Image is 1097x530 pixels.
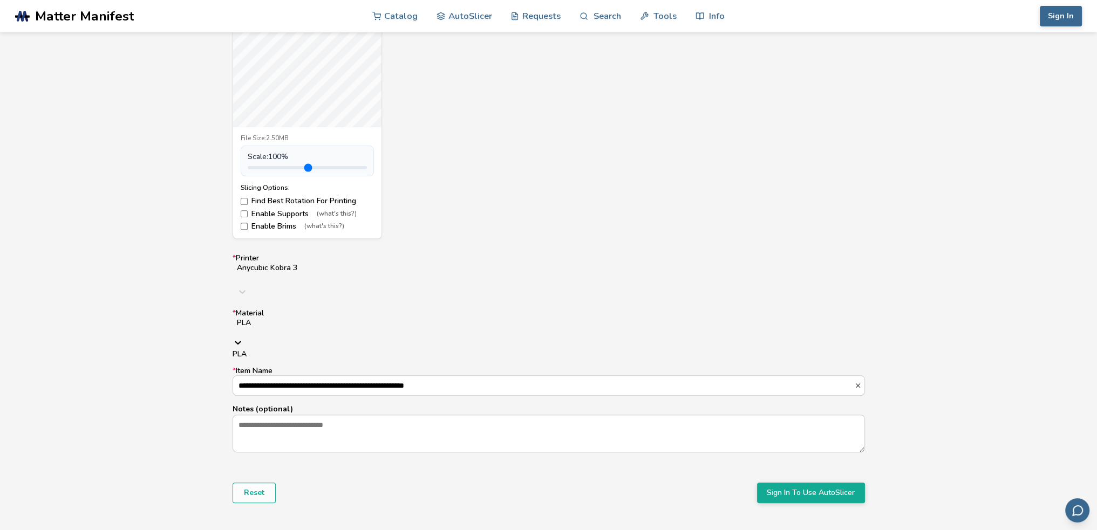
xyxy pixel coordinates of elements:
[233,350,865,359] div: PLA
[233,415,864,452] textarea: Notes (optional)
[241,184,374,191] div: Slicing Options:
[241,198,248,205] input: Find Best Rotation For Printing
[304,223,344,230] span: (what's this?)
[241,223,248,230] input: Enable Brims(what's this?)
[233,254,865,301] label: Printer
[233,376,854,395] input: *Item Name
[1065,498,1089,522] button: Send feedback via email
[237,319,861,327] div: PLA
[35,9,134,24] span: Matter Manifest
[757,483,865,503] button: Sign In To Use AutoSlicer
[1040,6,1082,26] button: Sign In
[317,210,357,218] span: (what's this?)
[854,382,864,389] button: *Item Name
[248,153,288,161] span: Scale: 100 %
[241,135,374,142] div: File Size: 2.50MB
[241,210,374,218] label: Enable Supports
[233,367,865,396] label: Item Name
[233,483,276,503] button: Reset
[237,327,861,336] input: *MaterialPLAPLA
[233,403,865,415] p: Notes (optional)
[241,197,374,205] label: Find Best Rotation For Printing
[237,264,861,272] div: Anycubic Kobra 3
[233,309,865,359] label: Material
[241,210,248,217] input: Enable Supports(what's this?)
[241,222,374,231] label: Enable Brims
